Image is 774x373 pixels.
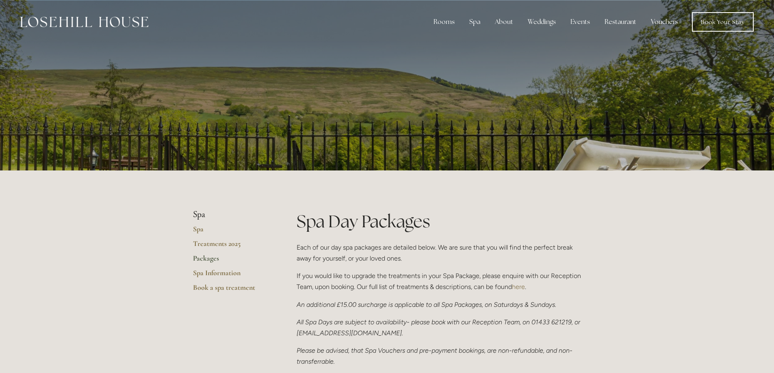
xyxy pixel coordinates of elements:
div: Spa [463,14,487,30]
img: Losehill House [20,17,148,27]
div: About [488,14,520,30]
div: Events [564,14,596,30]
em: Please be advised, that Spa Vouchers and pre-payment bookings, are non-refundable, and non-transf... [297,347,572,365]
div: Weddings [521,14,562,30]
a: Packages [193,254,271,268]
a: Vouchers [644,14,685,30]
a: Spa Information [193,268,271,283]
a: Book a spa treatment [193,283,271,298]
em: An additional £15.00 surcharge is applicable to all Spa Packages, on Saturdays & Sundays. [297,301,556,308]
li: Spa [193,209,271,220]
div: Rooms [427,14,461,30]
a: Treatments 2025 [193,239,271,254]
em: All Spa Days are subject to availability- please book with our Reception Team, on 01433 621219, o... [297,318,582,337]
a: Book Your Stay [692,12,754,32]
p: If you would like to upgrade the treatments in your Spa Package, please enquire with our Receptio... [297,270,581,292]
a: Spa [193,224,271,239]
p: Each of our day spa packages are detailed below. We are sure that you will find the perfect break... [297,242,581,264]
h1: Spa Day Packages [297,209,581,233]
a: here [512,283,525,291]
div: Restaurant [598,14,643,30]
